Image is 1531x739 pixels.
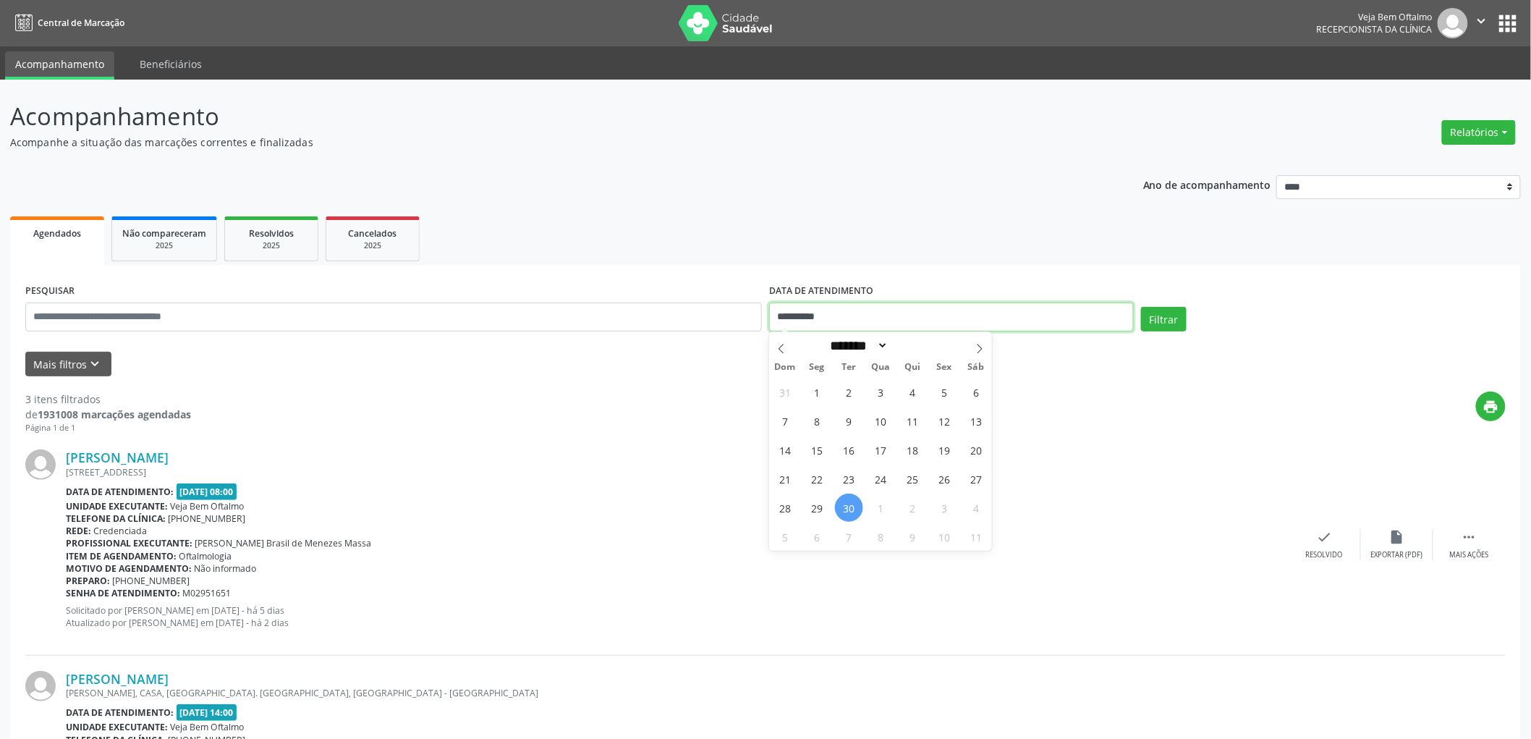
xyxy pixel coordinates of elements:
span: Setembro 21, 2025 [771,465,800,493]
img: img [25,671,56,701]
span: Outubro 5, 2025 [771,523,800,551]
span: Setembro 18, 2025 [899,436,927,464]
b: Telefone da clínica: [66,512,166,525]
span: Setembro 7, 2025 [771,407,800,435]
span: Setembro 23, 2025 [835,465,863,493]
b: Item de agendamento: [66,550,177,562]
span: Não compareceram [122,227,206,240]
span: Veja Bem Oftalmo [171,721,245,733]
b: Senha de atendimento: [66,587,180,599]
div: Página 1 de 1 [25,422,191,434]
span: Outubro 9, 2025 [899,523,927,551]
button: Filtrar [1141,307,1187,332]
span: Outubro 8, 2025 [867,523,895,551]
span: Outubro 11, 2025 [962,523,991,551]
button:  [1468,8,1496,38]
button: Mais filtroskeyboard_arrow_down [25,352,111,377]
div: 2025 [336,240,409,251]
b: Data de atendimento: [66,706,174,719]
span: Setembro 6, 2025 [962,378,991,406]
div: Exportar (PDF) [1371,550,1423,560]
b: Rede: [66,525,91,537]
b: Data de atendimento: [66,486,174,498]
span: Qui [896,363,928,372]
p: Acompanhe a situação das marcações correntes e finalizadas [10,135,1068,150]
div: Veja Bem Oftalmo [1317,11,1433,23]
span: [PHONE_NUMBER] [113,575,190,587]
select: Month [826,338,889,353]
label: DATA DE ATENDIMENTO [769,280,873,303]
span: Setembro 26, 2025 [930,465,959,493]
input: Year [889,338,936,353]
span: Setembro 11, 2025 [899,407,927,435]
a: [PERSON_NAME] [66,449,169,465]
span: Outubro 1, 2025 [867,494,895,522]
span: Setembro 19, 2025 [930,436,959,464]
span: Resolvidos [249,227,294,240]
span: Setembro 29, 2025 [803,494,831,522]
b: Preparo: [66,575,110,587]
a: Central de Marcação [10,11,124,35]
i: keyboard_arrow_down [88,356,103,372]
span: Outubro 7, 2025 [835,523,863,551]
span: Setembro 25, 2025 [899,465,927,493]
button: Relatórios [1442,120,1516,145]
i: insert_drive_file [1389,529,1405,545]
i: print [1483,399,1499,415]
span: Agendados [33,227,81,240]
span: Setembro 16, 2025 [835,436,863,464]
span: Setembro 28, 2025 [771,494,800,522]
div: de [25,407,191,422]
b: Unidade executante: [66,721,168,733]
b: Profissional executante: [66,537,192,549]
div: 2025 [122,240,206,251]
span: Outubro 10, 2025 [930,523,959,551]
span: [DATE] 08:00 [177,483,237,500]
span: Qua [865,363,896,372]
span: Setembro 10, 2025 [867,407,895,435]
a: Acompanhamento [5,51,114,80]
img: img [25,449,56,480]
span: Setembro 1, 2025 [803,378,831,406]
span: Setembro 20, 2025 [962,436,991,464]
span: [PERSON_NAME] Brasil de Menezes Massa [195,537,372,549]
p: Solicitado por [PERSON_NAME] em [DATE] - há 5 dias Atualizado por [PERSON_NAME] em [DATE] - há 2 ... [66,604,1289,629]
span: Setembro 13, 2025 [962,407,991,435]
span: Não informado [195,562,257,575]
span: [DATE] 14:00 [177,704,237,721]
p: Ano de acompanhamento [1143,175,1271,193]
span: Setembro 12, 2025 [930,407,959,435]
strong: 1931008 marcações agendadas [38,407,191,421]
div: Resolvido [1306,550,1343,560]
span: Setembro 4, 2025 [899,378,927,406]
span: Outubro 3, 2025 [930,494,959,522]
span: Setembro 30, 2025 [835,494,863,522]
span: Setembro 27, 2025 [962,465,991,493]
span: Outubro 2, 2025 [899,494,927,522]
p: Acompanhamento [10,98,1068,135]
span: Oftalmologia [179,550,232,562]
span: Setembro 5, 2025 [930,378,959,406]
span: Recepcionista da clínica [1317,23,1433,35]
span: Agosto 31, 2025 [771,378,800,406]
span: Setembro 14, 2025 [771,436,800,464]
a: Beneficiários [130,51,212,77]
i: check [1317,529,1333,545]
span: Setembro 24, 2025 [867,465,895,493]
span: Setembro 9, 2025 [835,407,863,435]
span: Outubro 4, 2025 [962,494,991,522]
span: Setembro 2, 2025 [835,378,863,406]
div: [STREET_ADDRESS] [66,466,1289,478]
span: Outubro 6, 2025 [803,523,831,551]
span: Sex [928,363,960,372]
span: Seg [801,363,833,372]
span: Veja Bem Oftalmo [171,500,245,512]
div: 3 itens filtrados [25,392,191,407]
span: Dom [769,363,801,372]
span: Setembro 17, 2025 [867,436,895,464]
button: apps [1496,11,1521,36]
span: Ter [833,363,865,372]
b: Unidade executante: [66,500,168,512]
span: Setembro 22, 2025 [803,465,831,493]
div: Mais ações [1450,550,1489,560]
